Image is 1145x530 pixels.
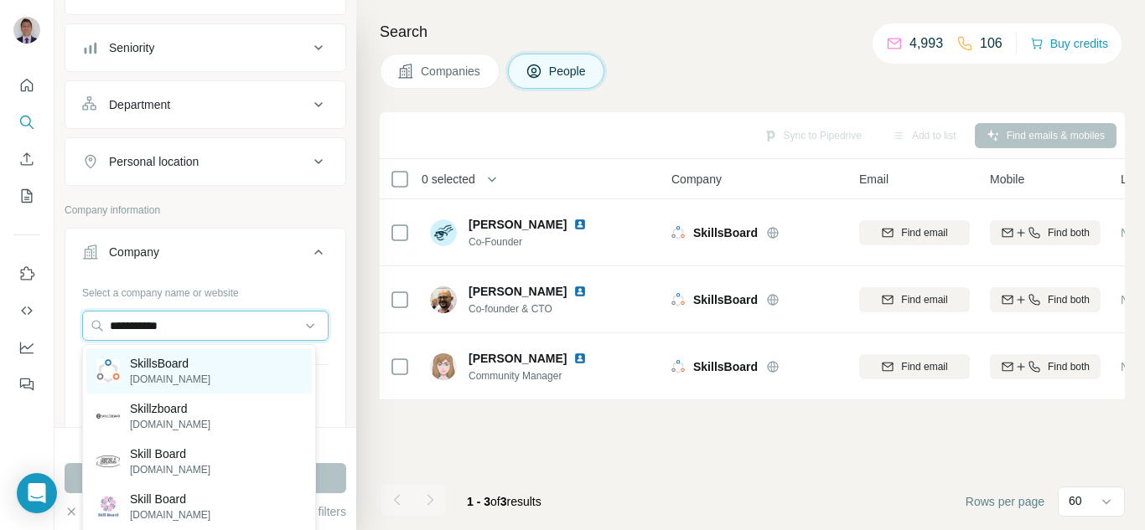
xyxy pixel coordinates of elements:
[469,283,567,300] span: [PERSON_NAME]
[671,360,685,373] img: Logo of SkillsBoard
[380,20,1125,44] h4: Search
[859,287,970,312] button: Find email
[980,33,1003,54] p: 106
[549,63,588,80] span: People
[469,368,607,383] span: Community Manager
[65,503,112,520] button: Clear
[96,414,120,418] img: Skillzboard
[96,450,120,473] img: Skill Board
[109,153,199,170] div: Personal location
[1121,171,1145,188] span: Lists
[430,286,457,313] img: Avatar
[422,171,475,188] span: 0 selected
[990,354,1101,379] button: Find both
[13,296,40,326] button: Use Surfe API
[990,287,1101,312] button: Find both
[13,70,40,100] button: Quick start
[901,359,947,374] span: Find email
[467,495,541,508] span: results
[573,285,587,298] img: LinkedIn logo
[13,181,40,211] button: My lists
[490,495,500,508] span: of
[130,445,210,462] p: Skill Board
[421,63,482,80] span: Companies
[467,495,490,508] span: 1 - 3
[130,507,210,522] p: [DOMAIN_NAME]
[1048,359,1090,374] span: Find both
[500,495,507,508] span: 3
[65,232,345,279] button: Company
[1030,32,1108,55] button: Buy credits
[573,218,587,231] img: LinkedIn logo
[430,219,457,246] img: Avatar
[859,171,889,188] span: Email
[469,234,607,250] span: Co-Founder
[693,291,758,308] span: SkillsBoard
[990,171,1024,188] span: Mobile
[65,28,345,68] button: Seniority
[671,226,685,239] img: Logo of SkillsBoard
[17,473,57,513] div: Open Intercom Messenger
[130,400,210,417] p: Skillzboard
[13,332,40,363] button: Dashboard
[96,359,120,383] img: SkillsBoard
[901,292,947,307] span: Find email
[671,293,685,306] img: Logo of SkillsBoard
[859,354,970,379] button: Find email
[13,107,40,137] button: Search
[65,203,346,218] p: Company information
[469,350,567,367] span: [PERSON_NAME]
[469,301,607,316] span: Co-founder & CTO
[859,220,970,245] button: Find email
[693,224,758,241] span: SkillsBoard
[13,144,40,174] button: Enrich CSV
[909,33,943,54] p: 4,993
[966,493,1044,510] span: Rows per page
[130,417,210,432] p: [DOMAIN_NAME]
[1069,492,1082,509] p: 60
[96,495,120,518] img: Skill Board
[13,17,40,44] img: Avatar
[130,491,210,507] p: Skill Board
[130,462,210,477] p: [DOMAIN_NAME]
[469,216,567,233] span: [PERSON_NAME]
[109,39,154,56] div: Seniority
[671,171,722,188] span: Company
[109,244,159,260] div: Company
[13,369,40,399] button: Feedback
[13,259,40,289] button: Use Surfe on LinkedIn
[901,225,947,240] span: Find email
[65,142,345,182] button: Personal location
[990,220,1101,245] button: Find both
[65,85,345,125] button: Department
[130,372,210,387] p: [DOMAIN_NAME]
[573,352,587,365] img: LinkedIn logo
[82,279,329,301] div: Select a company name or website
[430,353,457,380] img: Avatar
[130,355,210,372] p: SkillsBoard
[1048,292,1090,307] span: Find both
[109,96,170,113] div: Department
[1048,225,1090,240] span: Find both
[693,358,758,375] span: SkillsBoard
